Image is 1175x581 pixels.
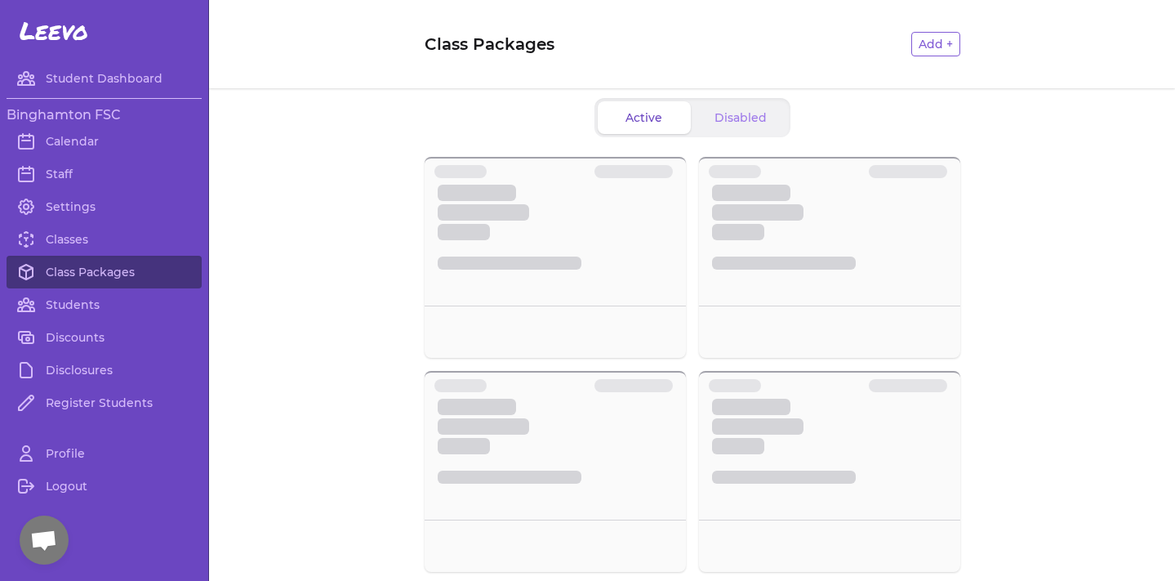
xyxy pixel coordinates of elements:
[7,105,202,125] h3: Binghamton FSC
[7,288,202,321] a: Students
[7,387,202,419] a: Register Students
[911,32,960,56] button: Add +
[7,62,202,95] a: Student Dashboard
[598,101,691,134] button: Active
[7,158,202,190] a: Staff
[7,321,202,354] a: Discounts
[7,190,202,223] a: Settings
[7,223,202,256] a: Classes
[7,354,202,387] a: Disclosures
[7,256,202,288] a: Class Packages
[20,516,69,565] div: Open chat
[694,101,787,134] button: Disabled
[7,125,202,158] a: Calendar
[7,470,202,503] a: Logout
[7,437,202,470] a: Profile
[20,16,88,46] span: Leevo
